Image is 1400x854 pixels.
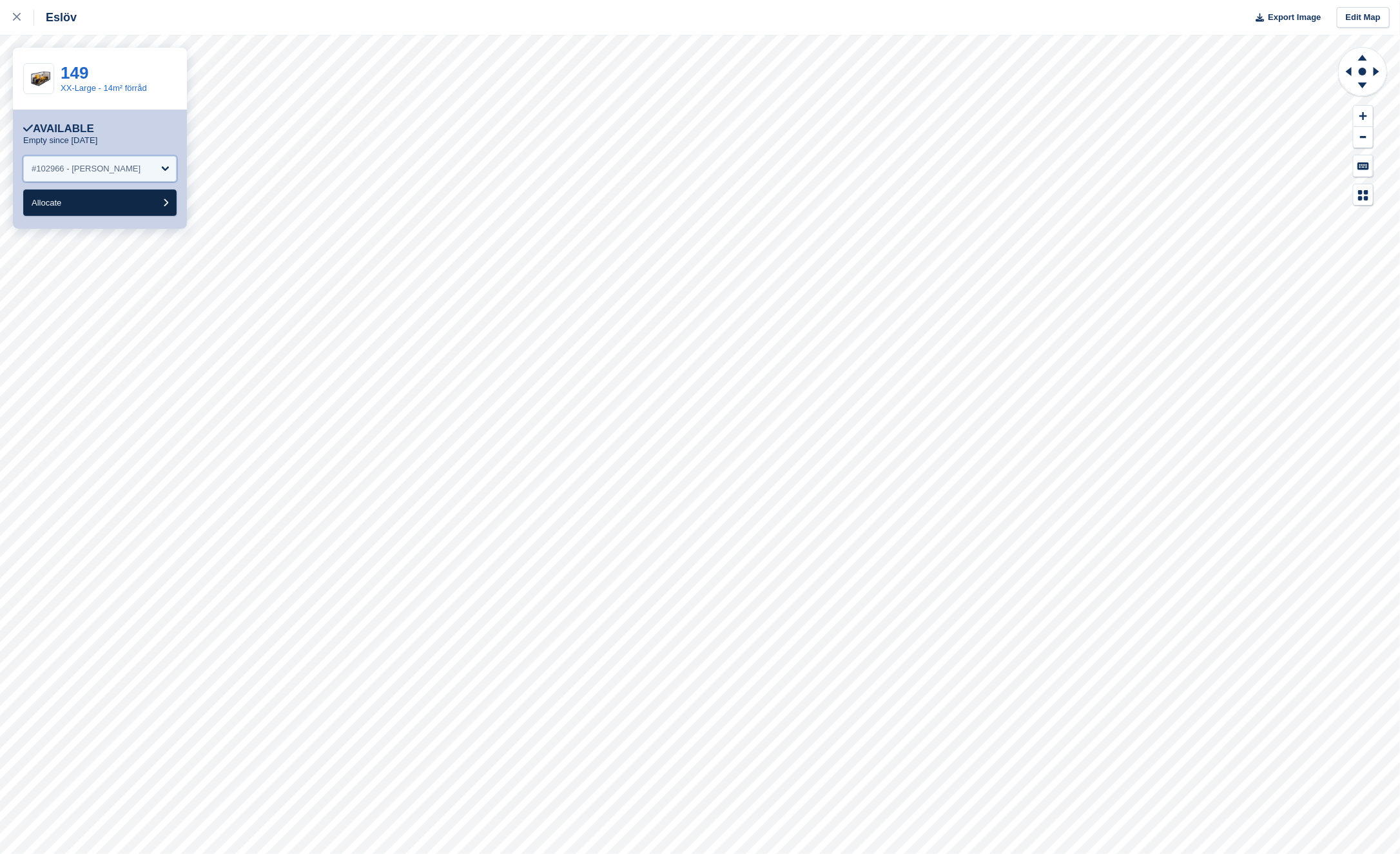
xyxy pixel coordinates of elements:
img: _prc-large_final%20(1).png [24,68,53,90]
button: Allocate [23,189,177,216]
p: Empty since [DATE] [23,135,97,146]
button: Export Image [1248,7,1321,28]
button: Zoom Out [1354,127,1373,148]
a: XX-Large - 14m² förråd [61,83,147,93]
div: Eslöv [34,10,77,25]
button: Map Legend [1354,184,1373,206]
div: #102966 - [PERSON_NAME] [32,162,141,175]
button: Zoom In [1354,106,1373,127]
button: Keyboard Shortcuts [1354,155,1373,177]
a: Edit Map [1337,7,1390,28]
span: Export Image [1268,11,1321,24]
span: Allocate [32,198,61,208]
div: Available [23,122,94,135]
a: 149 [61,63,88,82]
